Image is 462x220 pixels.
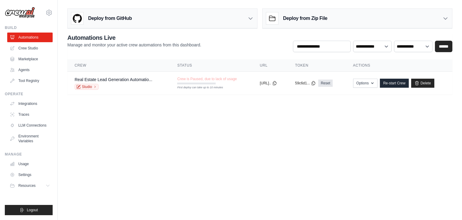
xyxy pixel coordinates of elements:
[353,79,377,88] button: Options
[346,59,452,72] th: Actions
[177,77,237,81] span: Crew is Paused, due to lack of usage
[411,79,434,88] a: Delete
[5,152,53,157] div: Manage
[71,12,83,24] img: GitHub Logo
[5,205,53,215] button: Logout
[7,76,53,86] a: Tool Registry
[253,59,288,72] th: URL
[5,92,53,96] div: Operate
[67,59,170,72] th: Crew
[7,121,53,130] a: LLM Connections
[5,25,53,30] div: Build
[283,15,327,22] h3: Deploy from Zip File
[18,183,35,188] span: Resources
[75,84,99,90] a: Studio
[7,159,53,169] a: Usage
[7,131,53,146] a: Environment Variables
[288,59,346,72] th: Token
[7,43,53,53] a: Crew Studio
[7,54,53,64] a: Marketplace
[5,7,35,18] img: Logo
[318,80,332,87] a: Reset
[170,59,252,72] th: Status
[7,65,53,75] a: Agents
[7,99,53,108] a: Integrations
[380,79,409,88] a: Re-start Crew
[27,208,38,212] span: Logout
[67,42,201,48] p: Manage and monitor your active crew automations from this dashboard.
[75,77,152,82] a: Real Estate Lead Generation Automatio...
[7,181,53,190] button: Resources
[7,110,53,119] a: Traces
[67,33,201,42] h2: Automations Live
[88,15,132,22] h3: Deploy from GitHub
[177,86,216,90] div: First deploy can take up to 10 minutes
[7,33,53,42] a: Automations
[295,81,316,86] button: 59c6d1...
[7,170,53,180] a: Settings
